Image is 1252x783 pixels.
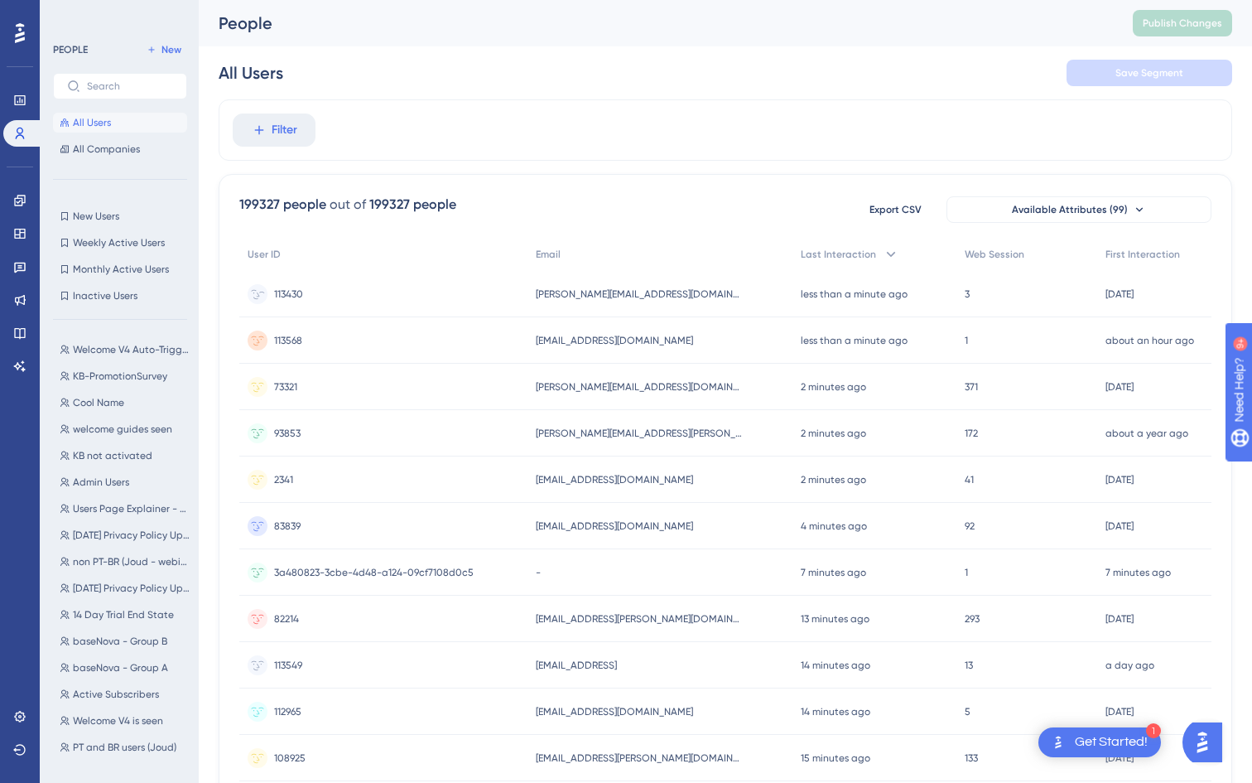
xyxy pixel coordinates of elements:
span: [EMAIL_ADDRESS][DOMAIN_NAME] [536,473,693,486]
time: 2 minutes ago [801,474,866,486]
span: [PERSON_NAME][EMAIL_ADDRESS][DOMAIN_NAME] [536,380,743,394]
div: 199327 people [369,195,456,215]
time: 13 minutes ago [801,613,869,625]
input: Search [87,80,173,92]
time: 14 minutes ago [801,660,870,671]
time: less than a minute ago [801,288,908,300]
span: 5 [965,705,970,718]
time: [DATE] [1105,752,1134,764]
time: about a year ago [1105,428,1188,439]
span: KB-PromotionSurvey [73,370,167,383]
button: [DATE] Privacy Policy Update Notification [53,578,197,598]
span: 293 [965,612,980,626]
span: [EMAIL_ADDRESS][DOMAIN_NAME] [536,520,693,533]
span: non PT-BR (Joud - webinar) [73,555,190,568]
span: 93853 [274,427,301,440]
span: KB not activated [73,449,152,462]
span: 83839 [274,520,301,533]
button: Admin Users [53,472,197,492]
div: 199327 people [239,195,326,215]
time: a day ago [1105,660,1154,671]
time: about an hour ago [1105,335,1194,346]
div: People [219,12,1091,35]
span: 113549 [274,659,302,672]
time: less than a minute ago [801,335,908,346]
span: Users Page Explainer - Old Version is not seen. [73,502,190,515]
button: All Companies [53,139,187,159]
span: 13 [965,659,973,672]
button: New [141,40,187,60]
span: First Interaction [1105,248,1180,261]
span: Weekly Active Users [73,236,165,249]
span: Available Attributes (99) [1012,203,1128,216]
span: [EMAIL_ADDRESS][PERSON_NAME][DOMAIN_NAME] [536,612,743,626]
span: 1 [965,334,968,347]
span: 113430 [274,288,303,301]
span: baseNova - Group A [73,661,168,674]
span: User ID [248,248,281,261]
span: 2341 [274,473,293,486]
span: 3 [965,288,970,301]
span: Inactive Users [73,289,137,302]
span: All Companies [73,143,140,156]
span: Filter [272,120,297,140]
button: baseNova - Group B [53,631,197,651]
span: Admin Users [73,476,129,489]
button: Publish Changes [1133,10,1232,36]
span: [EMAIL_ADDRESS] [536,659,617,672]
iframe: UserGuiding AI Assistant Launcher [1182,718,1232,767]
span: Cool Name [73,396,124,409]
time: [DATE] [1105,706,1134,718]
span: 14 Day Trial End State [73,608,174,621]
span: welcome guides seen [73,423,172,436]
time: [DATE] [1105,288,1134,300]
span: Publish Changes [1143,17,1222,30]
span: [EMAIL_ADDRESS][PERSON_NAME][DOMAIN_NAME] [536,752,743,765]
span: Welcome V4 is seen [73,714,163,727]
span: All Users [73,116,111,129]
span: Export CSV [869,203,922,216]
span: Monthly Active Users [73,263,169,276]
button: Active Subscribers [53,684,197,704]
button: Users Page Explainer - Old Version is not seen. [53,499,197,519]
span: - [536,566,541,579]
button: New Users [53,206,187,226]
button: baseNova - Group A [53,658,197,678]
button: All Users [53,113,187,133]
span: [EMAIL_ADDRESS][DOMAIN_NAME] [536,334,693,347]
span: 3a480823-3cbe-4d48-a124-09cf7108d0c5 [274,566,474,579]
button: Save Segment [1067,60,1232,86]
span: 133 [965,752,978,765]
time: 15 minutes ago [801,752,870,764]
button: Cool Name [53,393,197,413]
span: 172 [965,427,978,440]
button: [DATE] Privacy Policy Update Notification [53,525,197,545]
time: 14 minutes ago [801,706,870,718]
span: [PERSON_NAME][EMAIL_ADDRESS][DOMAIN_NAME] [536,288,743,301]
span: [DATE] Privacy Policy Update Notification [73,529,190,542]
span: Need Help? [39,4,104,24]
time: 2 minutes ago [801,428,866,439]
button: non PT-BR (Joud - webinar) [53,552,197,572]
button: KB-PromotionSurvey [53,366,197,386]
div: 1 [1146,723,1161,738]
button: Filter [233,114,315,147]
button: PT and BR users (Joud) [53,737,197,757]
time: [DATE] [1105,474,1134,486]
button: Weekly Active Users [53,233,187,253]
button: Welcome V4 is seen [53,711,197,731]
span: [DATE] Privacy Policy Update Notification [73,582,190,595]
button: Welcome V4 Auto-Trigger is seen [53,340,197,360]
span: 113568 [274,334,302,347]
img: launcher-image-alternative-text [1048,732,1068,752]
span: New Users [73,210,119,223]
time: [DATE] [1105,381,1134,393]
time: 2 minutes ago [801,381,866,393]
span: [EMAIL_ADDRESS][DOMAIN_NAME] [536,705,693,718]
span: 112965 [274,705,301,718]
button: 14 Day Trial End State [53,605,197,625]
span: 371 [965,380,978,394]
span: 92 [965,520,975,533]
span: Welcome V4 Auto-Trigger is seen [73,343,190,356]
